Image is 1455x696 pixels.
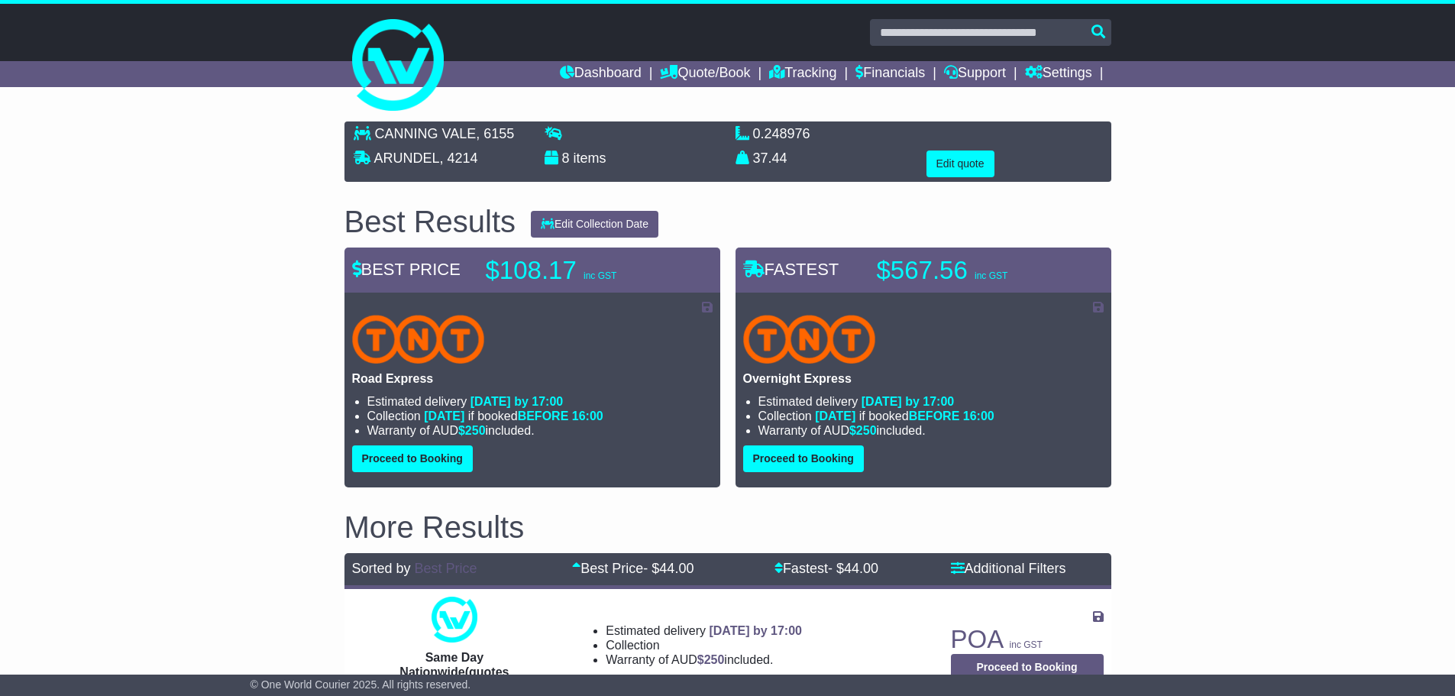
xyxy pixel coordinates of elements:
[606,638,802,652] li: Collection
[856,424,877,437] span: 250
[951,654,1104,681] button: Proceed to Booking
[584,270,616,281] span: inc GST
[951,561,1066,576] a: Additional Filters
[367,423,713,438] li: Warranty of AUD included.
[743,371,1104,386] p: Overnight Express
[352,260,461,279] span: BEST PRICE
[424,410,464,422] span: [DATE]
[743,260,839,279] span: FASTEST
[815,410,994,422] span: if booked
[465,424,486,437] span: 250
[975,270,1007,281] span: inc GST
[849,424,877,437] span: $
[855,61,925,87] a: Financials
[518,410,569,422] span: BEFORE
[758,394,1104,409] li: Estimated delivery
[572,410,603,422] span: 16:00
[352,315,485,364] img: TNT Domestic: Road Express
[951,624,1104,655] p: POA
[606,623,802,638] li: Estimated delivery
[769,61,836,87] a: Tracking
[572,561,694,576] a: Best Price- $44.00
[844,561,878,576] span: 44.00
[486,255,677,286] p: $108.17
[476,126,514,141] span: , 6155
[531,211,658,238] button: Edit Collection Date
[697,653,725,666] span: $
[704,653,725,666] span: 250
[375,126,477,141] span: CANNING VALE
[352,445,473,472] button: Proceed to Booking
[1025,61,1092,87] a: Settings
[659,561,694,576] span: 44.00
[352,561,411,576] span: Sorted by
[862,395,955,408] span: [DATE] by 17:00
[815,410,855,422] span: [DATE]
[470,395,564,408] span: [DATE] by 17:00
[660,61,750,87] a: Quote/Book
[753,151,787,166] span: 37.44
[562,151,570,166] span: 8
[909,410,960,422] span: BEFORE
[574,151,606,166] span: items
[560,61,642,87] a: Dashboard
[424,410,603,422] span: if booked
[709,624,802,637] span: [DATE] by 17:00
[758,423,1104,438] li: Warranty of AUD included.
[440,151,478,166] span: , 4214
[743,445,864,472] button: Proceed to Booking
[753,126,810,141] span: 0.248976
[374,151,440,166] span: ARUNDEL
[743,315,876,364] img: TNT Domestic: Overnight Express
[337,205,524,238] div: Best Results
[458,424,486,437] span: $
[432,597,477,643] img: One World Courier: Same Day Nationwide(quotes take 0.5-1 hour)
[1010,639,1043,650] span: inc GST
[367,409,713,423] li: Collection
[944,61,1006,87] a: Support
[643,561,694,576] span: - $
[758,409,1104,423] li: Collection
[415,561,477,576] a: Best Price
[367,394,713,409] li: Estimated delivery
[352,371,713,386] p: Road Express
[926,151,994,177] button: Edit quote
[251,678,471,691] span: © One World Courier 2025. All rights reserved.
[606,652,802,667] li: Warranty of AUD included.
[963,410,994,422] span: 16:00
[877,255,1068,286] p: $567.56
[828,561,878,576] span: - $
[344,510,1111,544] h2: More Results
[399,651,509,693] span: Same Day Nationwide(quotes take 0.5-1 hour)
[774,561,878,576] a: Fastest- $44.00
